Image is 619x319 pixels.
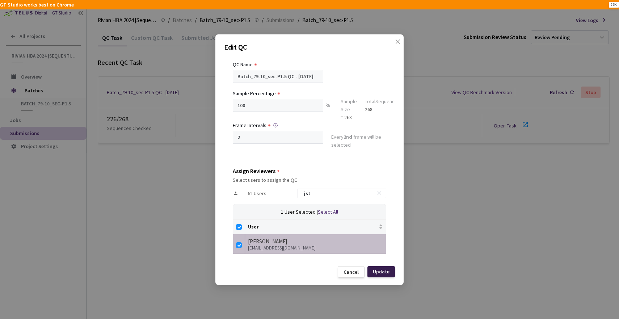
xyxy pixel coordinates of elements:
p: Edit QC [224,42,395,53]
div: [EMAIL_ADDRESS][DOMAIN_NAME] [248,245,383,251]
div: Cancel [344,269,359,275]
span: Select All [318,209,338,215]
div: QC Name [233,60,253,68]
div: Assign Reviewers [233,168,275,174]
span: close [395,39,401,59]
div: = 268 [341,113,357,121]
input: Search [300,189,377,198]
span: User [248,224,377,230]
div: Every frame will be selected [331,133,386,150]
div: Sample Percentage [233,89,276,97]
th: User [245,220,386,234]
span: 62 Users [248,190,266,196]
input: e.g. 10 [233,99,323,112]
div: 268 [365,105,400,113]
input: Enter frame interval [233,131,323,144]
div: [PERSON_NAME] [248,237,383,246]
button: Close [388,39,399,50]
div: Total Sequences [365,97,400,105]
button: OK [609,2,619,8]
div: Frame Intervals [233,121,266,129]
strong: 2nd [344,134,352,140]
div: Sample Size [341,97,357,113]
div: Select users to assign the QC [233,177,386,183]
span: 1 User Selected | [281,209,318,215]
div: Update [373,269,389,274]
div: % [323,99,333,121]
